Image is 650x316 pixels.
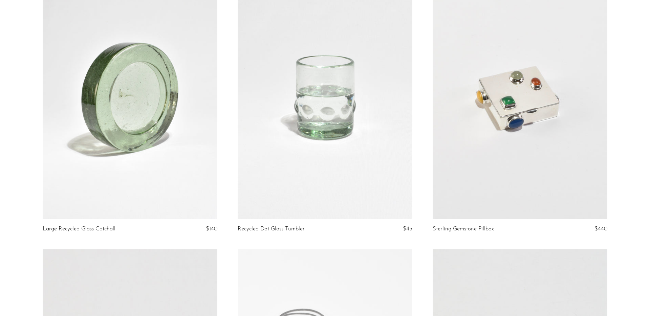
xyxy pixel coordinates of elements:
span: $440 [594,226,607,232]
a: Recycled Dot Glass Tumbler [238,226,305,232]
a: Large Recycled Glass Catchall [43,226,115,232]
span: $140 [206,226,217,232]
a: Sterling Gemstone Pillbox [433,226,494,232]
span: $45 [403,226,412,232]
